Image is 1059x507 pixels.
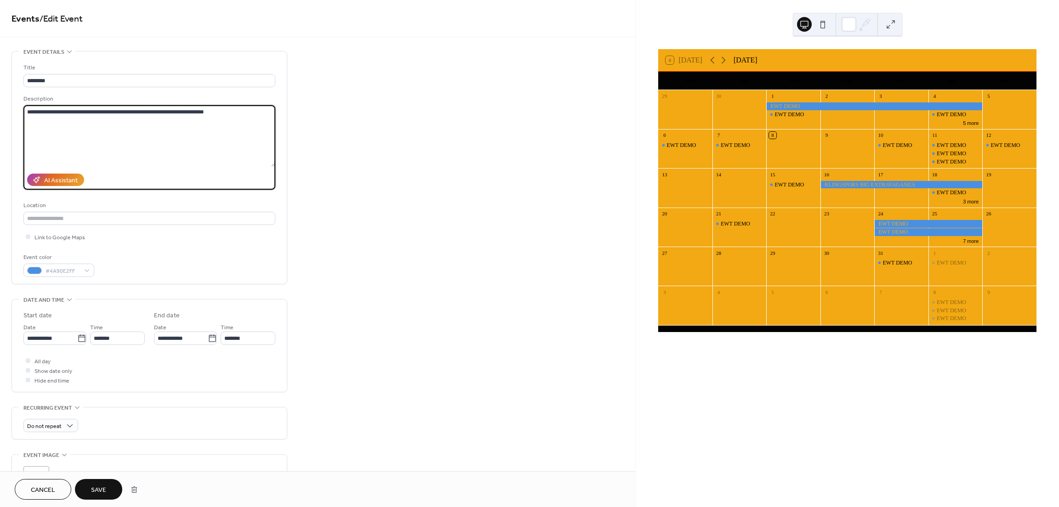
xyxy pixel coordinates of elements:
div: 19 [985,171,992,178]
div: EWT DEMO [937,307,966,315]
span: All day [34,357,51,366]
span: Hide end time [34,376,69,386]
div: EWT DEMO [666,141,696,149]
div: Start date [23,311,52,321]
div: EWT DEMO [991,141,1020,149]
div: 24 [877,210,884,217]
div: Thu [821,72,873,90]
div: [DATE] [734,55,757,66]
span: Date [154,323,166,332]
button: Cancel [15,479,71,500]
div: EWT DEMO [882,141,912,149]
div: 5 [985,93,992,100]
div: 11 [931,132,938,139]
div: EWT DEMO [937,259,966,267]
div: EWT DEMO [766,181,820,189]
span: / Edit Event [40,10,83,28]
div: EWT DEMO [874,141,928,149]
div: EWT DEMO [874,220,982,228]
div: 10 [877,132,884,139]
div: EWT DEMO [766,102,982,110]
div: 6 [661,132,668,139]
div: Wed [769,72,821,90]
div: 16 [823,171,830,178]
button: Save [75,479,122,500]
div: EWT DEMO [928,150,983,158]
div: Description [23,94,273,104]
span: Cancel [31,485,55,495]
div: EWT DEMO [712,141,767,149]
div: EWT DEMO [658,141,712,149]
div: EWT DEMO [928,158,983,166]
div: EWT DEMO [928,259,983,267]
span: Time [221,323,233,332]
div: 9 [985,288,992,295]
div: EWT DEMO [937,315,966,322]
div: 5 [769,288,776,295]
div: ; [23,466,49,492]
div: EWT DEMO [874,228,982,236]
div: 18 [931,171,938,178]
div: 13 [661,171,668,178]
div: 4 [715,288,722,295]
span: Link to Google Maps [34,233,85,242]
a: Events [11,10,40,28]
div: 4 [931,93,938,100]
div: 8 [769,132,776,139]
div: EWT DEMO [982,141,1036,149]
div: 7 [715,132,722,139]
div: 21 [715,210,722,217]
span: Show date only [34,366,72,376]
div: EWT DEMO [937,111,966,118]
span: Recurring event [23,403,72,413]
div: 30 [715,93,722,100]
div: EWT DEMO [937,299,966,306]
div: 8 [931,288,938,295]
div: Mon [666,72,717,90]
span: Date and time [23,295,64,305]
div: 22 [769,210,776,217]
div: Location [23,201,273,210]
div: EWT DEMO [721,220,750,228]
div: EWT DEMO [937,141,966,149]
div: EWT DEMO [774,111,804,118]
div: Fri [873,72,925,90]
div: 1 [769,93,776,100]
div: EWT DEMO [928,189,983,197]
div: 2 [985,249,992,256]
div: Event color [23,253,92,262]
div: 3 [661,288,668,295]
div: EWT DEMO [928,315,983,322]
div: 30 [823,249,830,256]
div: EWT DEMO [937,158,966,166]
span: Event image [23,451,59,460]
div: Sat [925,72,977,90]
div: End date [154,311,180,321]
div: 1 [931,249,938,256]
span: Do not repeat [27,421,62,432]
div: 14 [715,171,722,178]
div: 26 [985,210,992,217]
div: 12 [985,132,992,139]
div: AI Assistant [44,176,78,186]
div: 15 [769,171,776,178]
div: 28 [715,249,722,256]
div: 31 [877,249,884,256]
button: 5 more [959,118,982,126]
div: 3 [877,93,884,100]
span: Date [23,323,36,332]
span: #4A90E2FF [46,266,80,276]
span: Time [90,323,103,332]
div: EWT DEMO [928,111,983,118]
div: EWT DEMO [882,259,912,267]
span: Event details [23,47,64,57]
div: 27 [661,249,668,256]
div: 29 [661,93,668,100]
div: EWT DEMO [937,150,966,158]
button: 7 more [959,237,982,244]
div: 6 [823,288,830,295]
div: EWT DEMO [874,259,928,267]
div: EWT DEMO [721,141,750,149]
div: 25 [931,210,938,217]
button: 3 more [959,197,982,205]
